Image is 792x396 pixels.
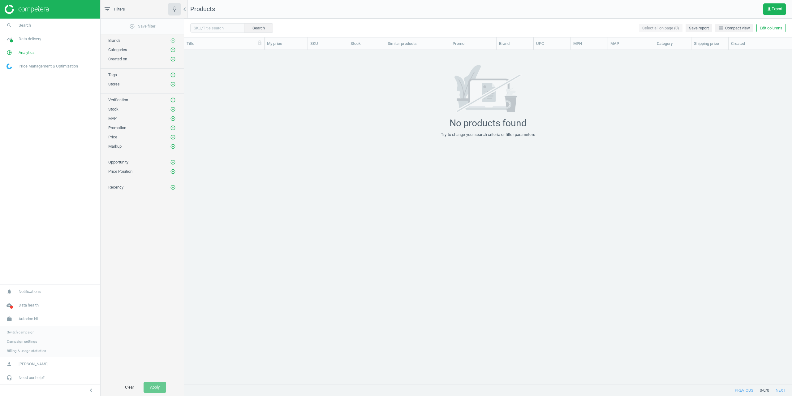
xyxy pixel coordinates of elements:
button: add_circle_outlineSave filter [101,20,184,33]
div: MAP [610,41,652,46]
i: notifications [3,286,15,298]
div: Promo [453,41,494,46]
button: add_circle_outline [170,72,176,78]
button: line_weightCompact view [715,24,753,33]
button: chevron_left [83,386,99,394]
i: get_app [767,7,772,12]
span: Brands [108,38,121,43]
button: add_circle_outline [170,97,176,103]
button: Edit columns [756,24,786,33]
button: add_circle_outline [170,159,176,165]
i: search [3,20,15,31]
span: Save filter [129,24,155,29]
span: Save report [689,25,709,31]
button: Clear [118,382,140,393]
img: ajHJNr6hYgQAAAAASUVORK5CYII= [5,5,49,14]
i: person [3,358,15,370]
span: Opportunity [108,160,128,164]
button: add_circle_outline [170,134,176,140]
button: add_circle_outline [170,125,176,131]
button: previous [728,385,760,396]
button: Apply [144,382,166,393]
button: add_circle_outline [170,115,176,122]
div: Stock [351,41,382,46]
span: Analytics [19,50,35,55]
span: Autodoc NL [19,316,39,322]
span: Filters [114,7,125,12]
div: No products found [450,118,527,129]
div: Try to change your search criteria or filter parameters [441,132,535,137]
div: UPC [536,41,568,46]
span: / 0 [765,388,769,393]
button: Search [244,23,273,33]
button: add_circle_outline [170,81,176,87]
i: add_circle_outline [170,169,176,174]
button: add_circle_outline [170,56,176,62]
img: 7171a7ce662e02b596aeec34d53f281b.svg [443,65,534,113]
div: grid [184,50,792,384]
span: Created on [108,57,127,61]
div: Category [657,41,689,46]
span: Verification [108,98,128,102]
i: timeline [3,33,15,45]
span: Switch campaign [7,330,34,335]
div: SKU [310,41,345,46]
div: Created [731,41,763,46]
span: Tags [108,72,117,77]
span: Export [767,7,782,12]
button: Select all on page (0) [639,24,682,33]
button: add_circle_outline [170,106,176,112]
div: Brand [499,41,531,46]
span: Compact view [719,25,750,31]
span: Need our help? [19,375,45,381]
span: Stores [108,82,120,86]
button: next [769,385,792,396]
span: Notifications [19,289,41,294]
button: add_circle_outline [170,143,176,150]
span: Price Position [108,169,132,174]
img: wGWNvw8QSZomAAAAABJRU5ErkJggg== [6,63,12,69]
span: Promotion [108,125,126,130]
span: Recency [108,185,123,189]
button: Save report [686,24,712,33]
span: 0 - 0 [760,388,765,393]
span: Products [190,5,215,13]
span: Stock [108,107,118,111]
span: Price [108,135,117,139]
span: Data health [19,302,39,308]
i: add_circle_outline [170,116,176,121]
div: MPN [573,41,605,46]
button: get_appExport [763,3,786,15]
span: [PERSON_NAME] [19,361,48,367]
i: add_circle_outline [170,144,176,149]
i: chevron_left [181,6,188,13]
span: Price Management & Optimization [19,63,78,69]
button: add_circle_outline [170,168,176,175]
i: headset_mic [3,372,15,384]
i: cloud_done [3,299,15,311]
div: Similar products [388,41,447,46]
input: SKU/Title search [190,23,244,33]
span: Campaign settings [7,339,37,344]
i: pie_chart_outlined [3,47,15,59]
i: filter_list [104,6,111,13]
button: add_circle_outline [170,184,176,190]
button: add_circle_outline [170,37,176,44]
div: My price [267,41,305,46]
i: work [3,313,15,325]
span: Select all on page (0) [642,25,679,31]
span: Billing & usage statistics [7,348,46,353]
span: Data delivery [19,36,41,42]
span: Categories [108,47,127,52]
button: add_circle_outline [170,47,176,53]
